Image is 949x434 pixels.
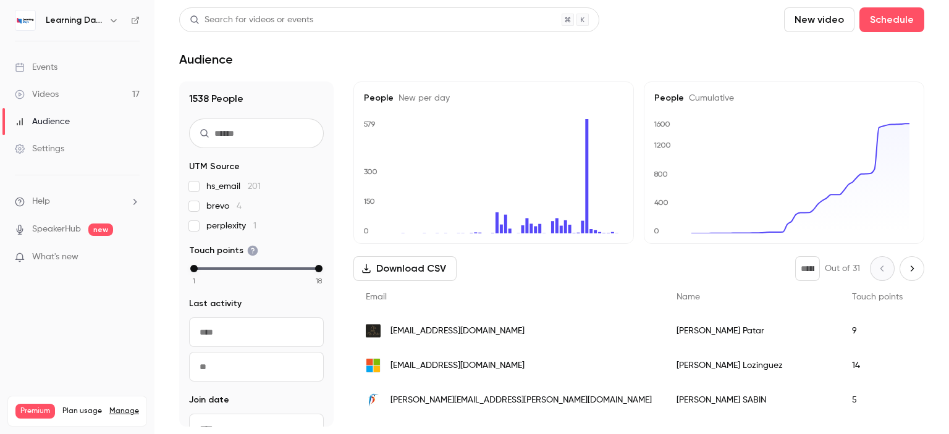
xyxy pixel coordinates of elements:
span: hs_email [206,180,261,193]
span: 18 [316,275,322,286]
span: What's new [32,251,78,264]
div: [PERSON_NAME] Patar [664,314,840,348]
span: Touch points [852,293,903,301]
span: brevo [206,200,242,212]
text: 1600 [654,120,670,128]
h1: Audience [179,52,233,67]
span: 1 [193,275,195,286]
div: min [190,265,198,272]
span: UTM Source [189,161,240,173]
div: Events [15,61,57,73]
div: Videos [15,88,59,101]
div: Domaine [64,73,95,81]
text: 300 [364,167,377,176]
img: logo_orange.svg [20,20,30,30]
div: max [315,265,323,272]
img: tompatar.com [366,323,381,338]
img: Learning Days [15,10,35,30]
span: Name [677,293,700,301]
div: Audience [15,115,70,128]
span: 4 [237,202,242,211]
div: Settings [15,143,64,155]
span: [PERSON_NAME][EMAIL_ADDRESS][PERSON_NAME][DOMAIN_NAME] [390,394,652,407]
span: Email [366,293,387,301]
span: perplexity [206,220,256,232]
h6: Learning Days [46,14,104,27]
h1: 1538 People [189,91,324,106]
text: 579 [363,120,376,128]
span: Help [32,195,50,208]
li: help-dropdown-opener [15,195,140,208]
button: Download CSV [353,256,457,281]
div: Domaine: [DOMAIN_NAME] [32,32,140,42]
span: new [88,223,113,236]
span: 1 [253,222,256,230]
text: 1200 [654,141,671,149]
text: 150 [363,197,375,206]
span: Cumulative [684,94,734,102]
img: kingfisher.com [366,393,381,407]
span: Last activity [189,298,242,310]
div: [PERSON_NAME] Lozinguez [664,348,840,383]
img: tab_domain_overview_orange.svg [50,72,60,81]
img: website_grey.svg [20,32,30,42]
button: New video [784,7,854,32]
div: Mots-clés [154,73,189,81]
span: Touch points [189,244,258,257]
button: Next page [900,256,924,281]
text: 400 [654,198,669,207]
a: Manage [109,406,139,416]
div: [PERSON_NAME] SABIN [664,383,840,417]
span: [EMAIL_ADDRESS][DOMAIN_NAME] [390,325,525,338]
text: 800 [654,170,668,178]
span: Join date [189,394,229,406]
span: Plan usage [62,406,102,416]
img: tab_keywords_by_traffic_grey.svg [140,72,150,81]
p: Out of 31 [825,262,860,275]
span: 201 [248,182,261,191]
text: 0 [654,227,659,235]
div: v 4.0.25 [35,20,61,30]
button: Schedule [859,7,924,32]
div: 14 [840,348,915,383]
div: 5 [840,383,915,417]
text: 0 [363,227,369,235]
a: SpeakerHub [32,223,81,236]
img: outlook.fr [366,358,381,373]
span: Premium [15,404,55,419]
span: [EMAIL_ADDRESS][DOMAIN_NAME] [390,359,525,372]
h5: People [364,92,623,104]
div: Search for videos or events [190,14,313,27]
div: 9 [840,314,915,348]
h5: People [654,92,914,104]
span: New per day [394,94,450,102]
